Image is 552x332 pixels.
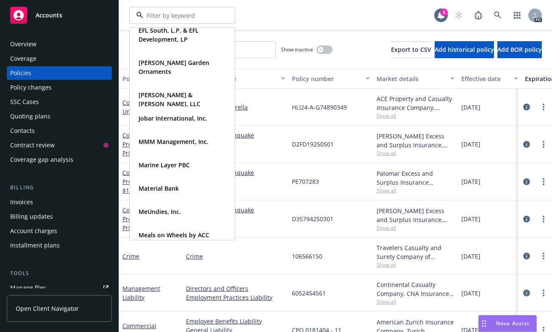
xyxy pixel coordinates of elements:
div: Drag to move [479,315,489,332]
span: Accounts [36,12,62,19]
a: more [538,288,549,298]
a: 1 more [186,223,285,232]
a: Management Liability [122,284,160,301]
a: Commercial Umbrella [122,98,170,115]
span: [DATE] [461,252,480,261]
span: Add historical policy [435,45,494,53]
div: [PERSON_NAME] Excess and Surplus Insurance, Inc., [PERSON_NAME] Group, Amwins [377,206,455,224]
span: Export to CSV [391,45,431,53]
strong: [PERSON_NAME] & [PERSON_NAME], LLC [139,91,200,108]
a: SSC Cases [7,95,112,109]
span: [DATE] [461,177,480,186]
div: ACE Property and Casualty Insurance Company, Chubb Group, Distinguished Programs Group, LLC [377,94,455,112]
strong: MeUndies, Inc. [139,208,181,216]
a: more [538,139,549,149]
a: Commercial Earthquake [186,168,285,177]
span: Show all [377,298,455,305]
div: Overview [10,37,36,51]
span: [DATE] [461,140,480,149]
a: Coverage [7,52,112,65]
a: more [538,251,549,261]
a: Policy changes [7,81,112,94]
a: more [538,214,549,224]
a: Flood [186,177,285,186]
div: Account charges [10,224,57,238]
a: Employee Benefits Liability [186,317,285,326]
span: [DATE] [461,103,480,112]
div: Billing [7,183,112,192]
span: - $20M x $10M - Newer Locations [122,177,169,203]
a: circleInformation [521,251,532,261]
button: Effective date [458,68,521,89]
span: 106566150 [292,252,322,261]
a: circleInformation [521,139,532,149]
span: Show all [377,187,455,194]
a: Commercial Property [122,169,169,203]
a: circleInformation [521,102,532,112]
a: circleInformation [521,214,532,224]
div: Billing updates [10,210,53,223]
a: Directors and Officers [186,284,285,293]
span: HLI24-A-G74890349 [292,103,347,112]
div: Tools [7,269,112,278]
button: Lines of coverage [183,68,288,89]
span: D35794250301 [292,214,333,223]
div: Travelers Casualty and Surety Company of America, Travelers Insurance [377,243,455,261]
div: Contacts [10,124,35,138]
a: 1 more [186,186,285,195]
a: Overview [7,37,112,51]
button: Policy details [119,68,183,89]
div: SSC Cases [10,95,39,109]
span: 6052454561 [292,289,326,298]
a: Commercial Property [122,206,166,241]
div: Policy details [122,74,170,83]
a: Crime [186,252,285,261]
a: Policies [7,66,112,80]
button: Add BOR policy [497,41,542,58]
strong: [PERSON_NAME] Garden Ornaments [139,59,209,76]
div: Coverage [10,52,36,65]
input: Filter by keyword [143,11,218,20]
a: Billing updates [7,210,112,223]
div: Installment plans [10,239,60,252]
a: Account charges [7,224,112,238]
a: Flood [186,140,285,149]
a: Commercial Umbrella [186,103,285,112]
div: Quoting plans [10,110,50,123]
button: Market details [373,68,458,89]
div: Market details [377,74,445,83]
strong: Meals on Wheels by ACC [139,231,209,239]
div: Policies [10,66,31,80]
a: Crime [122,252,139,260]
a: Quoting plans [7,110,112,123]
div: Palomar Excess and Surplus Insurance Company, [GEOGRAPHIC_DATA] [377,169,455,187]
span: Nova Assist [496,320,530,327]
strong: Jobar International, Inc. [139,114,207,122]
a: Search [489,7,506,24]
strong: Material Bank [139,184,179,192]
a: Invoices [7,195,112,209]
a: Commercial Property [122,131,169,166]
span: D2FD19250501 [292,140,334,149]
div: Contract review [10,138,55,152]
strong: MMM Management, Inc. [139,138,208,146]
span: Show inactive [281,46,313,53]
a: more [538,102,549,112]
a: Switch app [509,7,526,24]
a: more [538,177,549,187]
a: Employment Practices Liability [186,293,285,302]
span: - $10M Primary - Newer Locations [122,140,173,166]
span: Open Client Navigator [16,304,79,313]
span: Add BOR policy [497,45,542,53]
a: Accounts [7,3,112,27]
div: [PERSON_NAME] Excess and Surplus Insurance, Inc., [PERSON_NAME] Group, Amwins [377,132,455,149]
span: Show all [377,149,455,157]
span: - $5M Primary - Older Locations [122,215,171,241]
div: Policy number [292,74,361,83]
a: Manage files [7,281,112,295]
a: circleInformation [521,288,532,298]
span: Show all [377,224,455,231]
a: Contacts [7,124,112,138]
button: Policy number [288,68,373,89]
span: Show all [377,112,455,119]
